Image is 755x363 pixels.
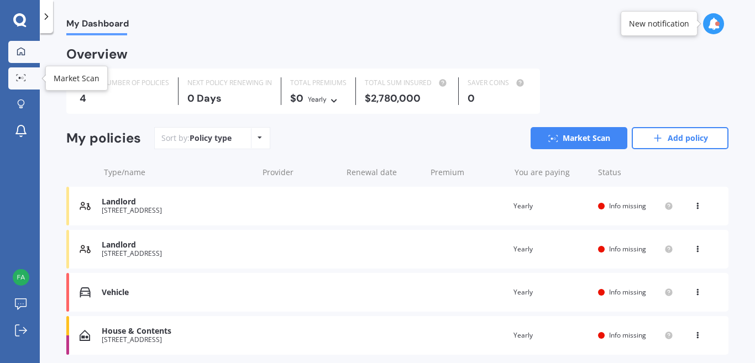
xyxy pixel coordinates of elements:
div: TOTAL PREMIUMS [290,77,347,88]
div: NEXT POLICY RENEWING IN [187,77,272,88]
span: Info missing [609,330,646,340]
div: [STREET_ADDRESS] [102,207,253,214]
div: Provider [263,167,338,178]
div: $0 [290,93,347,105]
span: Info missing [609,244,646,254]
img: Landlord [80,244,91,255]
div: Landlord [102,240,253,250]
div: You are paying [515,167,590,178]
a: Market Scan [531,127,627,149]
div: 0 [468,93,527,104]
div: TOTAL NUMBER OF POLICIES [80,77,169,88]
img: Landlord [80,201,91,212]
div: 4 [80,93,169,104]
span: Info missing [609,201,646,211]
div: Renewal date [347,167,422,178]
span: My Dashboard [66,18,129,33]
div: [STREET_ADDRESS] [102,336,253,344]
div: Yearly [513,244,589,255]
div: Policy type [190,133,232,144]
img: 8a17375ef7789103f3242f189f350a13 [13,269,29,286]
a: Add policy [632,127,728,149]
div: [STREET_ADDRESS] [102,250,253,257]
div: House & Contents [102,327,253,336]
img: Vehicle [80,287,91,298]
div: Vehicle [102,288,253,297]
div: Premium [431,167,506,178]
div: My policies [66,130,141,146]
div: Market Scan [54,73,99,84]
div: Yearly [513,330,589,341]
div: Overview [66,49,128,60]
div: Yearly [513,287,589,298]
div: SAVER COINS [468,77,527,88]
div: Yearly [308,94,327,105]
img: House & Contents [80,330,90,341]
div: 0 Days [187,93,272,104]
div: Landlord [102,197,253,207]
div: $2,780,000 [365,93,449,104]
div: Yearly [513,201,589,212]
div: New notification [629,18,689,29]
div: TOTAL SUM INSURED [365,77,449,88]
div: Sort by: [161,133,232,144]
div: Status [598,167,673,178]
span: Info missing [609,287,646,297]
div: Type/name [104,167,254,178]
